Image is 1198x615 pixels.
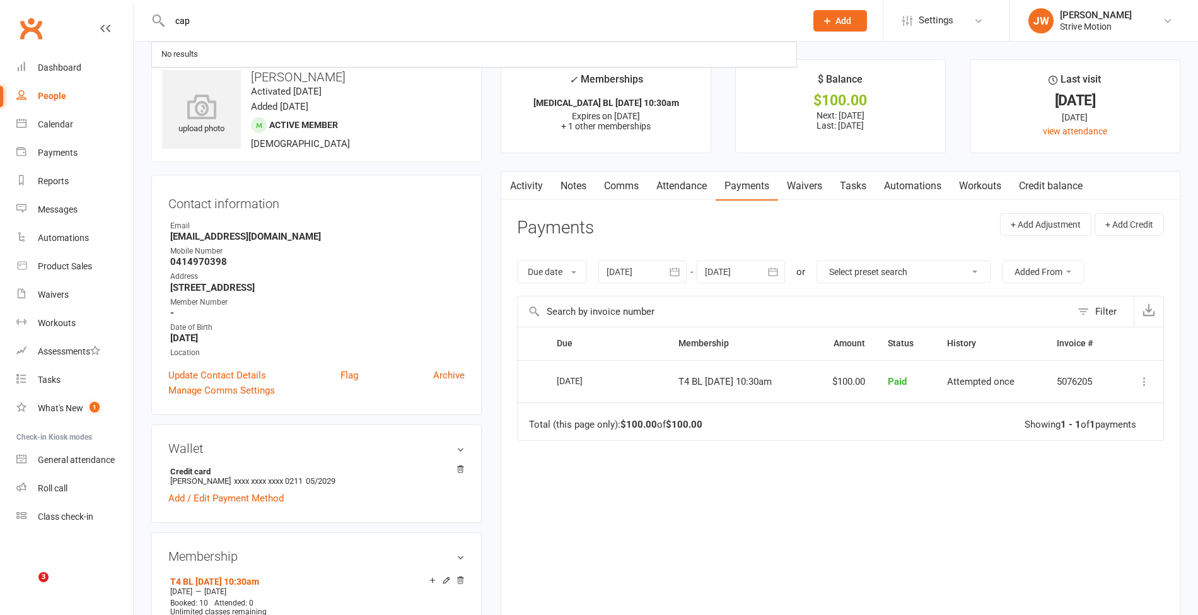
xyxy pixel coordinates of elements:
div: — [167,587,465,597]
a: Attendance [648,172,716,201]
span: Paid [888,376,907,387]
a: Class kiosk mode [16,503,133,531]
span: [DEMOGRAPHIC_DATA] [251,138,350,149]
div: Reports [38,176,69,186]
span: Attempted once [947,376,1015,387]
button: Filter [1071,296,1134,327]
th: Amount [808,327,876,360]
li: [PERSON_NAME] [168,465,465,488]
span: xxxx xxxx xxxx 0211 [234,476,303,486]
a: Flag [340,368,358,383]
span: Attended: 0 [214,599,253,607]
div: Location [170,347,465,359]
div: Assessments [38,346,100,356]
strong: 0414970398 [170,256,465,267]
div: Tasks [38,375,61,385]
td: $100.00 [808,360,876,403]
span: Expires on [DATE] [572,111,640,121]
a: Roll call [16,474,133,503]
a: Update Contact Details [168,368,266,383]
div: Payments [38,148,78,158]
th: Invoice # [1045,327,1117,360]
a: Product Sales [16,252,133,281]
a: view attendance [1043,126,1107,136]
div: JW [1028,8,1054,33]
strong: $100.00 [666,419,702,430]
div: [DATE] [557,371,615,390]
a: Credit balance [1010,172,1091,201]
a: Clubworx [15,13,47,44]
button: Due date [517,261,587,283]
a: Notes [552,172,595,201]
a: Automations [16,224,133,252]
button: + Add Adjustment [1000,213,1091,236]
div: Strive Motion [1060,21,1132,32]
strong: [EMAIL_ADDRESS][DOMAIN_NAME] [170,231,465,242]
a: Reports [16,167,133,196]
div: $ Balance [818,71,863,94]
div: Showing of payments [1025,419,1136,430]
div: Member Number [170,296,465,308]
span: Add [835,16,851,26]
i: ✓ [569,74,578,86]
button: Added From [1002,261,1085,283]
div: Product Sales [38,261,92,271]
time: Added [DATE] [251,101,308,112]
span: 05/2029 [306,476,335,486]
h3: Wallet [168,442,465,455]
div: [DATE] [982,110,1168,124]
div: Mobile Number [170,245,465,257]
input: Search... [166,12,797,30]
strong: 1 - 1 [1061,419,1081,430]
span: [DATE] [204,587,226,596]
span: Settings [919,6,953,35]
strong: [MEDICAL_DATA] BL [DATE] 10:30am [533,98,679,108]
input: Search by invoice number [518,296,1071,327]
th: Due [545,327,667,360]
div: General attendance [38,455,115,465]
a: General attendance kiosk mode [16,446,133,474]
h3: [PERSON_NAME] [162,70,471,84]
div: Memberships [569,71,643,95]
time: Activated [DATE] [251,86,322,97]
a: Workouts [950,172,1010,201]
div: or [796,264,805,279]
div: Calendar [38,119,73,129]
strong: [STREET_ADDRESS] [170,282,465,293]
th: Status [876,327,936,360]
div: Last visit [1049,71,1101,94]
a: Payments [16,139,133,167]
th: Membership [667,327,809,360]
a: Workouts [16,309,133,337]
p: Next: [DATE] Last: [DATE] [747,110,934,131]
div: Email [170,220,465,232]
a: Tasks [831,172,875,201]
button: Add [813,10,867,32]
a: Dashboard [16,54,133,82]
strong: [DATE] [170,332,465,344]
div: $100.00 [747,94,934,107]
div: Total (this page only): of [529,419,702,430]
td: 5076205 [1045,360,1117,403]
div: Address [170,271,465,283]
span: 1 [90,402,100,413]
div: Roll call [38,483,67,493]
span: 3 [38,572,49,582]
h3: Membership [168,549,465,563]
a: What's New1 [16,394,133,423]
a: People [16,82,133,110]
span: Booked: 10 [170,599,208,607]
span: + 1 other memberships [561,121,651,131]
a: T4 BL [DATE] 10:30am [170,577,259,587]
div: Messages [38,204,78,214]
div: [PERSON_NAME] [1060,9,1132,21]
a: Payments [716,172,778,201]
a: Assessments [16,337,133,366]
a: Waivers [16,281,133,309]
strong: - [170,307,465,319]
span: Active member [269,120,338,130]
div: No results [158,45,202,64]
div: Workouts [38,318,76,328]
div: What's New [38,403,83,413]
th: History [936,327,1046,360]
